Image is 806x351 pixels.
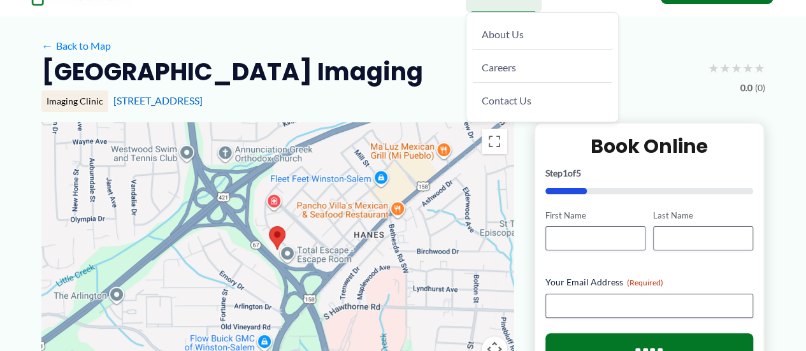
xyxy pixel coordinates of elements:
[708,56,719,80] span: ★
[545,134,754,159] h2: Book Online
[41,36,111,55] a: ←Back to Map
[545,169,754,178] p: Step of
[563,168,568,178] span: 1
[719,56,731,80] span: ★
[482,94,531,106] span: Contact Us
[482,129,507,154] button: Toggle fullscreen view
[113,94,203,106] a: [STREET_ADDRESS]
[482,28,524,40] span: About Us
[471,52,613,83] a: Careers
[545,276,754,289] label: Your Email Address
[627,278,663,287] span: (Required)
[545,210,645,222] label: First Name
[471,85,613,115] a: Contact Us
[482,61,516,73] span: Careers
[742,56,754,80] span: ★
[41,39,54,52] span: ←
[41,90,108,112] div: Imaging Clinic
[740,80,752,96] span: 0.0
[471,19,613,50] a: About Us
[576,168,581,178] span: 5
[41,56,423,87] h2: [GEOGRAPHIC_DATA] Imaging
[755,80,765,96] span: (0)
[653,210,753,222] label: Last Name
[731,56,742,80] span: ★
[754,56,765,80] span: ★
